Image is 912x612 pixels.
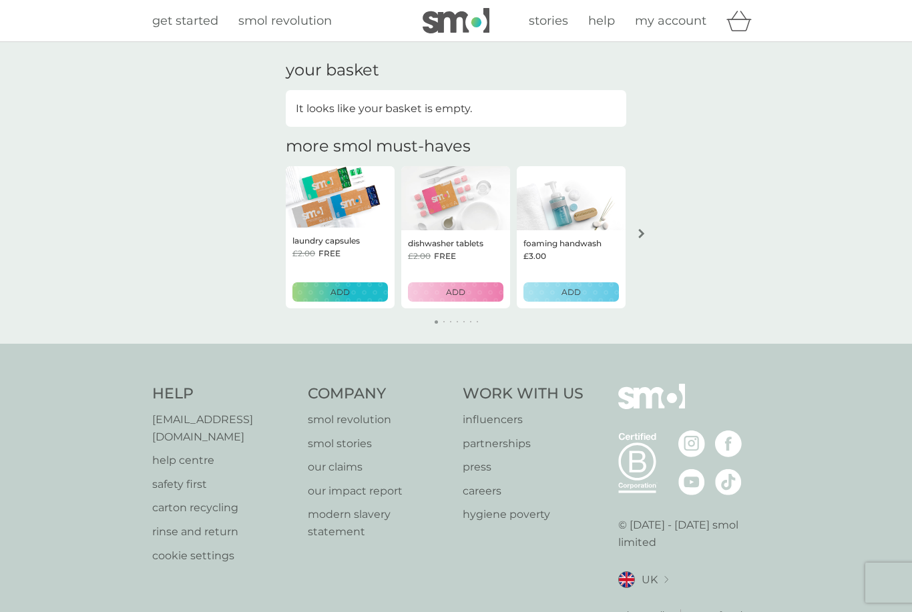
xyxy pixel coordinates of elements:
a: safety first [152,476,294,493]
img: visit the smol Facebook page [715,430,742,457]
span: £2.00 [292,247,315,260]
a: get started [152,11,218,31]
p: laundry capsules [292,234,360,247]
div: basket [726,7,760,34]
button: ADD [292,282,388,302]
span: my account [635,13,706,28]
span: £3.00 [523,250,546,262]
a: hygiene poverty [463,506,584,523]
span: FREE [434,250,456,262]
span: FREE [318,247,340,260]
a: [EMAIL_ADDRESS][DOMAIN_NAME] [152,411,294,445]
img: select a new location [664,576,668,583]
a: press [463,458,584,476]
p: It looks like your basket is empty. [296,100,472,117]
h4: Work With Us [463,384,584,404]
p: dishwasher tablets [408,237,483,250]
a: rinse and return [152,523,294,541]
a: smol stories [308,435,450,452]
a: smol revolution [238,11,332,31]
img: visit the smol Tiktok page [715,469,742,495]
a: stories [529,11,568,31]
a: our impact report [308,483,450,500]
h4: Company [308,384,450,404]
span: UK [642,571,658,589]
a: our claims [308,458,450,476]
h4: Help [152,384,294,404]
span: £2.00 [408,250,431,262]
a: modern slavery statement [308,506,450,540]
span: stories [529,13,568,28]
a: carton recycling [152,499,294,517]
p: ADD [446,286,465,298]
img: visit the smol Instagram page [678,430,705,457]
a: cookie settings [152,547,294,565]
a: help centre [152,452,294,469]
img: smol [423,8,489,33]
a: partnerships [463,435,584,452]
span: help [588,13,615,28]
button: ADD [523,282,619,302]
a: influencers [463,411,584,428]
h3: your basket [286,61,379,80]
img: smol [618,384,685,429]
p: ADD [330,286,350,298]
p: ADD [561,286,581,298]
span: smol revolution [238,13,332,28]
img: UK flag [618,571,635,588]
img: visit the smol Youtube page [678,469,705,495]
p: © [DATE] - [DATE] smol limited [618,517,760,551]
h2: more smol must-haves [286,137,471,156]
a: smol revolution [308,411,450,428]
span: get started [152,13,218,28]
a: careers [463,483,584,500]
a: help [588,11,615,31]
button: ADD [408,282,503,302]
a: my account [635,11,706,31]
p: foaming handwash [523,237,602,250]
